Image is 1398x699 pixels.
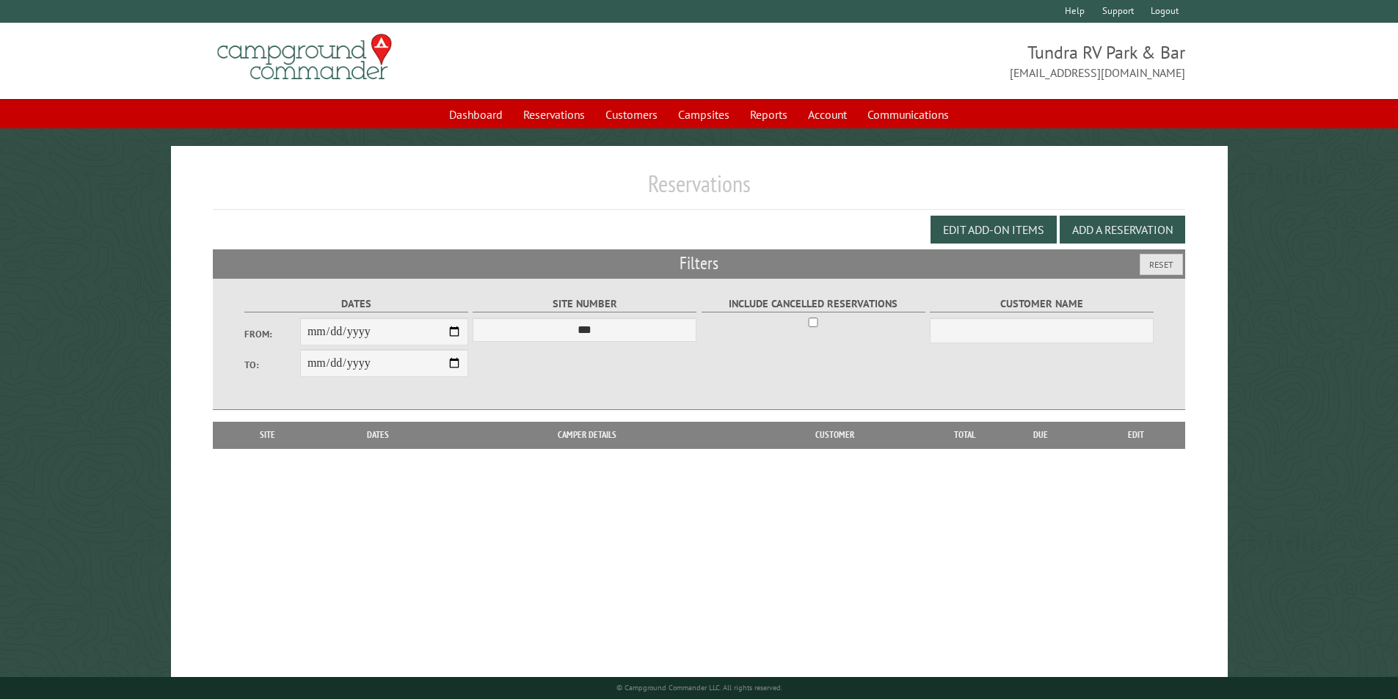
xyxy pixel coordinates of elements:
[213,249,1186,277] h2: Filters
[244,296,468,312] label: Dates
[799,100,856,128] a: Account
[994,422,1087,448] th: Due
[930,296,1154,312] label: Customer Name
[669,100,738,128] a: Campsites
[1060,216,1185,244] button: Add a Reservation
[936,422,994,448] th: Total
[931,216,1057,244] button: Edit Add-on Items
[733,422,936,448] th: Customer
[316,422,441,448] th: Dates
[616,683,782,692] small: © Campground Commander LLC. All rights reserved.
[213,169,1186,210] h1: Reservations
[441,422,733,448] th: Camper Details
[220,422,316,448] th: Site
[244,327,300,341] label: From:
[1087,422,1186,448] th: Edit
[597,100,666,128] a: Customers
[702,296,925,312] label: Include Cancelled Reservations
[859,100,958,128] a: Communications
[741,100,796,128] a: Reports
[1140,254,1183,275] button: Reset
[440,100,511,128] a: Dashboard
[473,296,696,312] label: Site Number
[514,100,594,128] a: Reservations
[213,29,396,86] img: Campground Commander
[699,40,1186,81] span: Tundra RV Park & Bar [EMAIL_ADDRESS][DOMAIN_NAME]
[244,358,300,372] label: To:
